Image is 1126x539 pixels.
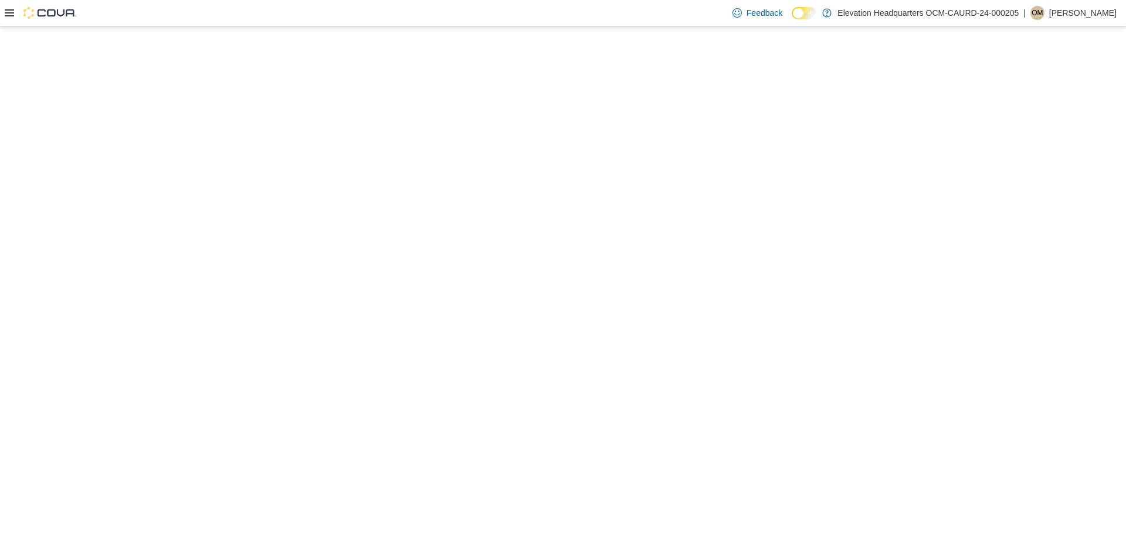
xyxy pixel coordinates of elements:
span: OM [1032,6,1043,20]
input: Dark Mode [792,7,816,19]
p: [PERSON_NAME] [1049,6,1117,20]
span: Feedback [747,7,782,19]
div: Osvaldo Montalvo [1030,6,1044,20]
span: Dark Mode [792,19,792,20]
p: Elevation Headquarters OCM-CAURD-24-000205 [837,6,1019,20]
p: | [1023,6,1026,20]
a: Feedback [728,1,787,25]
img: Cova [23,7,76,19]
